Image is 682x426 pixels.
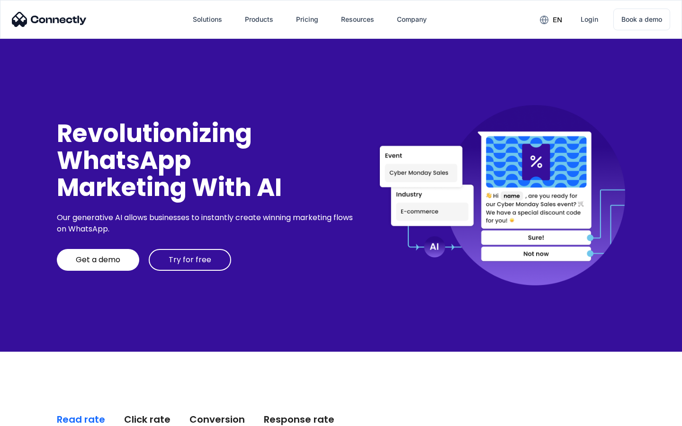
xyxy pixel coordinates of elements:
div: Login [581,13,598,26]
div: Our generative AI allows businesses to instantly create winning marketing flows on WhatsApp. [57,212,356,235]
div: Revolutionizing WhatsApp Marketing With AI [57,120,356,201]
a: Try for free [149,249,231,271]
div: Try for free [169,255,211,265]
div: Resources [341,13,374,26]
div: en [553,13,562,27]
a: Pricing [288,8,326,31]
a: Get a demo [57,249,139,271]
div: Response rate [264,413,334,426]
div: Click rate [124,413,170,426]
div: Products [245,13,273,26]
div: Pricing [296,13,318,26]
img: Connectly Logo [12,12,87,27]
a: Login [573,8,606,31]
div: Company [397,13,427,26]
div: Conversion [189,413,245,426]
div: Get a demo [76,255,120,265]
div: Read rate [57,413,105,426]
a: Book a demo [613,9,670,30]
div: Solutions [193,13,222,26]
